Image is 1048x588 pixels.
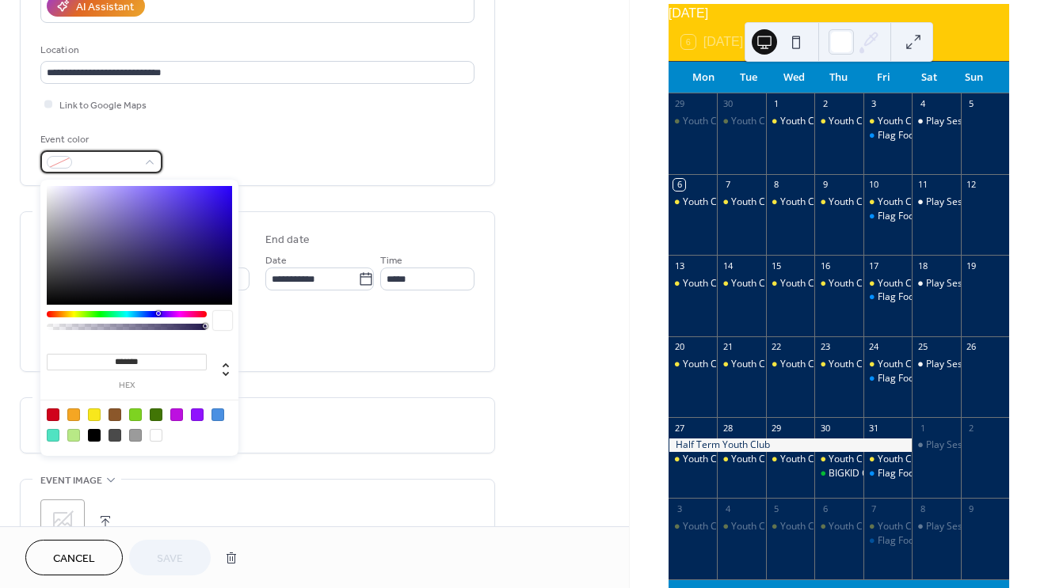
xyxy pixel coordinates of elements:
[731,520,779,533] div: Youth Club
[966,98,977,110] div: 5
[766,115,814,128] div: Youth Club
[25,540,123,575] button: Cancel
[59,97,147,114] span: Link to Google Maps
[109,408,121,421] div: #8B572A
[878,277,925,290] div: Youth Club
[829,195,876,209] div: Youth Club
[40,499,85,544] div: ;
[771,503,783,514] div: 5
[814,277,863,290] div: Youth Club
[40,472,102,489] span: Event image
[863,520,912,533] div: Youth Club
[878,210,933,223] div: Flag Football
[40,42,471,59] div: Location
[819,503,831,514] div: 6
[722,503,734,514] div: 4
[926,520,981,533] div: Play Session
[917,260,928,271] div: 18
[717,195,765,209] div: Youth Club
[951,62,997,93] div: Sun
[380,252,402,269] span: Time
[673,341,685,353] div: 20
[863,290,912,304] div: Flag Football
[814,195,863,209] div: Youth Club
[129,408,142,421] div: #7ED321
[868,179,880,191] div: 10
[88,429,101,442] div: #000000
[814,453,863,466] div: Youth Club
[814,467,863,480] div: BIGKID Cook off
[878,372,933,385] div: Flag Football
[766,277,814,290] div: Youth Club
[669,4,1009,23] div: [DATE]
[683,520,730,533] div: Youth Club
[780,277,828,290] div: Youth Club
[912,520,960,533] div: Play Session
[771,422,783,434] div: 29
[868,503,880,514] div: 7
[771,98,783,110] div: 1
[780,358,828,371] div: Youth Club
[819,179,831,191] div: 9
[47,408,59,421] div: #D0021B
[722,260,734,271] div: 14
[88,408,101,421] div: #F8E71C
[912,358,960,371] div: Play Session
[683,115,730,128] div: Youth Club
[878,195,925,209] div: Youth Club
[772,62,817,93] div: Wed
[912,277,960,290] div: Play Session
[878,534,933,548] div: Flag Football
[722,179,734,191] div: 7
[673,98,685,110] div: 29
[673,179,685,191] div: 6
[816,62,861,93] div: Thu
[673,260,685,271] div: 13
[906,62,951,93] div: Sat
[669,195,717,209] div: Youth Club
[912,195,960,209] div: Play Session
[683,277,730,290] div: Youth Club
[67,429,80,442] div: #B8E986
[150,429,162,442] div: #FFFFFF
[829,358,876,371] div: Youth Club
[863,115,912,128] div: Youth Club
[863,210,912,223] div: Flag Football
[878,290,933,304] div: Flag Football
[731,358,779,371] div: Youth Club
[265,232,310,248] div: End date
[966,503,977,514] div: 9
[669,115,717,128] div: Youth Club
[829,520,876,533] div: Youth Club
[731,277,779,290] div: Youth Club
[878,520,925,533] div: Youth Club
[863,453,912,466] div: Youth Club
[863,277,912,290] div: Youth Club
[683,358,730,371] div: Youth Club
[669,520,717,533] div: Youth Club
[771,260,783,271] div: 15
[917,503,928,514] div: 8
[766,453,814,466] div: Youth Club
[829,115,876,128] div: Youth Club
[53,551,95,567] span: Cancel
[878,358,925,371] div: Youth Club
[863,372,912,385] div: Flag Football
[926,195,981,209] div: Play Session
[878,467,933,480] div: Flag Football
[722,422,734,434] div: 28
[150,408,162,421] div: #417505
[814,520,863,533] div: Youth Club
[673,503,685,514] div: 3
[926,115,981,128] div: Play Session
[780,115,828,128] div: Youth Club
[819,422,831,434] div: 30
[191,408,204,421] div: #9013FE
[109,429,121,442] div: #4A4A4A
[829,453,876,466] div: Youth Club
[722,98,734,110] div: 30
[766,520,814,533] div: Youth Club
[717,520,765,533] div: Youth Club
[780,520,828,533] div: Youth Club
